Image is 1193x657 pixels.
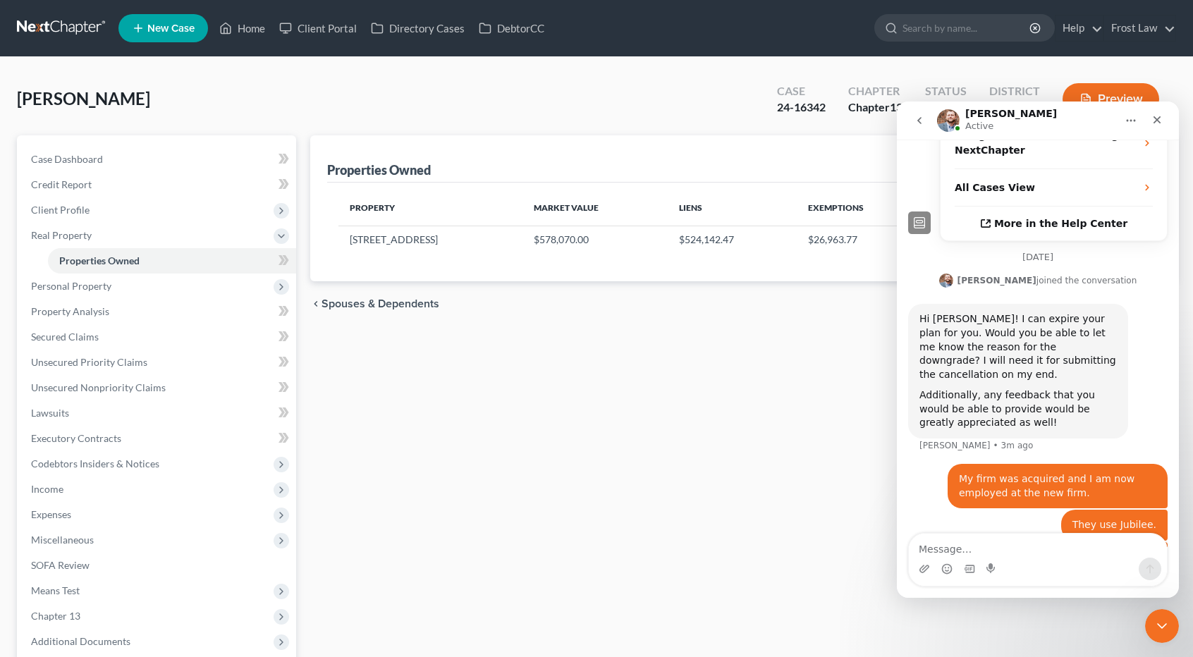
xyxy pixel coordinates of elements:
textarea: Message… [12,432,270,456]
a: Property Analysis [20,299,296,324]
span: Lawsuits [31,407,69,419]
div: Additionally, any feedback that you would be able to provide would be greatly appreciated as well! [23,287,220,328]
span: Real Property [31,229,92,241]
div: James says… [11,170,271,202]
span: Codebtors Insiders & Notices [31,458,159,469]
strong: All Cases View [58,80,138,92]
button: Start recording [90,462,101,473]
div: They use Jubilee. [176,417,259,431]
div: [DATE] [11,151,271,170]
td: [STREET_ADDRESS] [338,226,522,253]
i: chevron_left [310,298,322,309]
div: They use Jubilee. [164,408,271,439]
a: More in the Help Center [44,105,270,140]
span: Income [31,483,63,495]
img: Profile image for James [42,172,56,186]
a: Home [212,16,272,41]
div: Hi [PERSON_NAME]! I can expire your plan for you. Would you be able to let me know the reason for... [23,211,220,280]
iframe: Intercom live chat [897,102,1179,598]
th: Exemptions [797,194,926,226]
div: My firm was acquired and I am now employed at the new firm. [51,362,271,407]
span: Expenses [31,508,71,520]
div: Case [777,83,826,99]
td: $578,070.00 [522,226,668,253]
span: Credit Report [31,178,92,190]
button: Emoji picker [44,462,56,473]
a: Case Dashboard [20,147,296,172]
span: New Case [147,23,195,34]
a: DebtorCC [472,16,551,41]
div: Hi [PERSON_NAME]! I can expire your plan for you. Would you be able to let me know the reason for... [11,202,231,337]
b: [PERSON_NAME] [61,174,140,184]
span: Chapter 13 [31,610,80,622]
span: Unsecured Nonpriority Claims [31,381,166,393]
span: More in the Help Center [97,116,231,128]
a: Help [1056,16,1103,41]
span: Personal Property [31,280,111,292]
button: Upload attachment [22,462,33,473]
th: Property [338,194,522,226]
div: Alon says… [11,408,271,441]
td: $26,963.77 [797,226,926,253]
span: Property Analysis [31,305,109,317]
span: Miscellaneous [31,534,94,546]
div: Filing a Case with ECF through NextChapter [44,16,270,68]
div: Properties Owned [327,161,431,178]
span: 13 [890,100,903,113]
div: joined the conversation [61,173,240,185]
a: Unsecured Nonpriority Claims [20,375,296,400]
div: Chapter [848,83,903,99]
span: Unsecured Priority Claims [31,356,147,368]
span: Spouses & Dependents [322,298,439,309]
div: 24-16342 [777,99,826,116]
div: [PERSON_NAME] • 3m ago [23,340,136,348]
button: Send a message… [242,456,264,479]
span: Executory Contracts [31,432,121,444]
a: Executory Contracts [20,426,296,451]
input: Search by name... [903,15,1032,41]
div: Alon says… [11,362,271,408]
a: Lawsuits [20,400,296,426]
a: SOFA Review [20,553,296,578]
div: MDB [989,99,1040,116]
a: Secured Claims [20,324,296,350]
span: Additional Documents [31,635,130,647]
span: Case Dashboard [31,153,103,165]
th: Liens [668,194,797,226]
button: Gif picker [67,462,78,473]
a: Unsecured Priority Claims [20,350,296,375]
a: Frost Law [1104,16,1175,41]
a: Credit Report [20,172,296,197]
div: Status [925,83,967,99]
div: James says… [11,202,271,362]
div: All Cases View [44,68,270,105]
iframe: Intercom live chat [1145,609,1179,643]
span: [PERSON_NAME] [17,88,150,109]
div: District [989,83,1040,99]
td: $524,142.47 [668,226,797,253]
div: My firm was acquired and I am now employed at the new firm. [62,371,259,398]
span: Secured Claims [31,331,99,343]
div: Chapter [848,99,903,116]
a: Properties Owned [48,248,296,274]
span: SOFA Review [31,559,90,571]
button: chevron_left Spouses & Dependents [310,298,439,309]
a: Client Portal [272,16,364,41]
th: Market Value [522,194,668,226]
img: Profile image for Operator [11,110,34,133]
button: Preview [1063,83,1159,115]
div: Filed [925,99,967,116]
span: Properties Owned [59,254,140,266]
span: Means Test [31,584,80,596]
span: Client Profile [31,204,90,216]
a: Directory Cases [364,16,472,41]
